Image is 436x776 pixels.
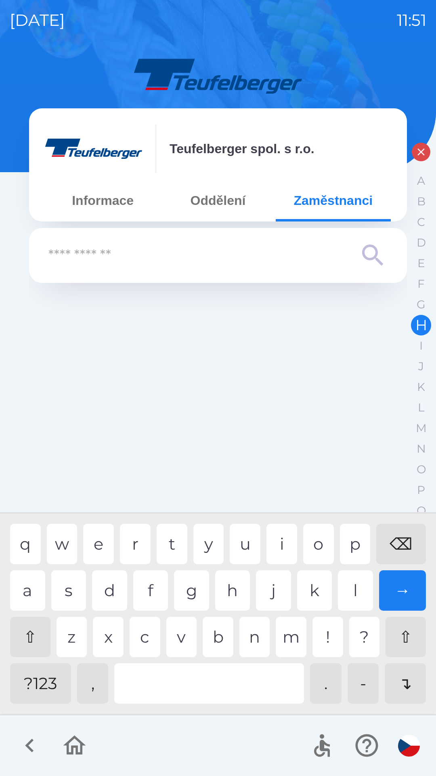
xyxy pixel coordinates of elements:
[45,186,160,215] button: Informace
[276,186,391,215] button: Zaměstnanci
[170,139,314,158] p: Teufelberger spol. s r.o.
[29,57,407,95] img: Logo
[45,124,142,173] img: 687bd9e2-e5e1-4ffa-84b0-83b74f2f06bb.png
[10,8,65,32] p: [DATE]
[398,735,420,757] img: cs flag
[397,8,426,32] p: 11:51
[160,186,275,215] button: Oddělení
